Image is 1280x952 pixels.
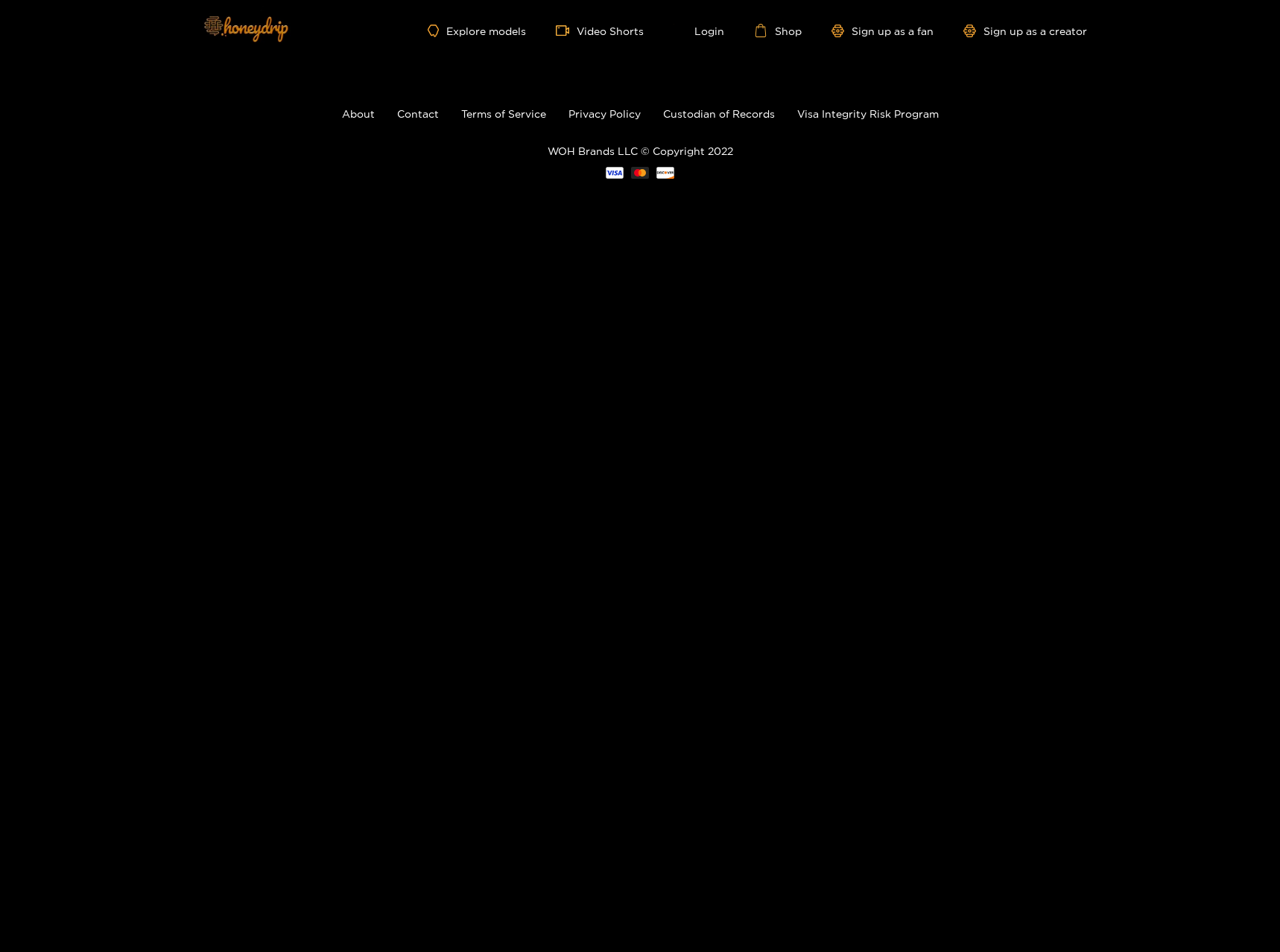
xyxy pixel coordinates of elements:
[342,108,375,119] a: About
[674,24,724,37] a: Login
[754,24,802,37] a: Shop
[556,24,577,37] span: video-camera
[797,108,939,119] a: Visa Integrity Risk Program
[663,108,775,119] a: Custodian of Records
[963,25,1087,37] a: Sign up as a creator
[568,108,641,119] a: Privacy Policy
[461,108,546,119] a: Terms of Service
[556,24,644,37] a: Video Shorts
[397,108,439,119] a: Contact
[428,25,526,37] a: Explore models
[831,25,934,37] a: Sign up as a fan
